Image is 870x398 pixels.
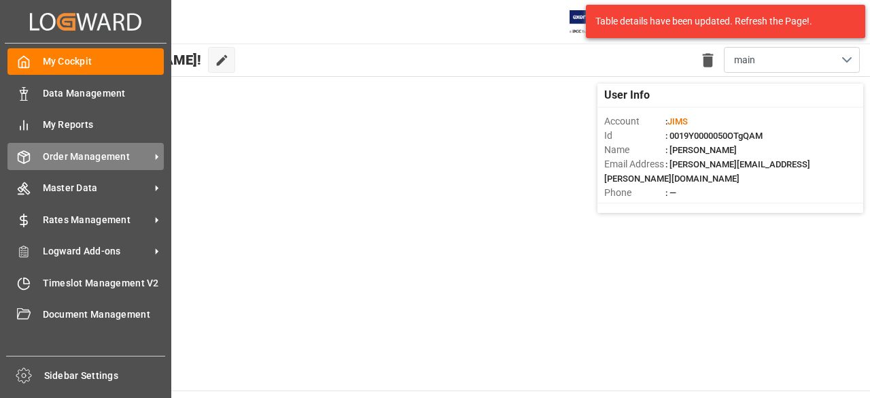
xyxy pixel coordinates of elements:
span: : [PERSON_NAME][EMAIL_ADDRESS][PERSON_NAME][DOMAIN_NAME] [604,159,810,184]
span: Timeslot Management V2 [43,276,164,291]
span: Rates Management [43,213,150,227]
span: Email Address [604,157,665,171]
span: : — [665,188,676,198]
span: Logward Add-ons [43,244,150,259]
span: User Info [604,87,650,103]
span: Master Data [43,181,150,195]
span: My Cockpit [43,54,164,69]
span: Name [604,143,665,157]
span: : Shipper [665,202,699,212]
span: Order Management [43,150,150,164]
button: open menu [724,47,860,73]
a: Timeslot Management V2 [7,269,164,296]
span: Data Management [43,86,164,101]
img: Exertis%20JAM%20-%20Email%20Logo.jpg_1722504956.jpg [570,10,616,34]
span: : [665,116,688,127]
a: Data Management [7,80,164,106]
a: My Cockpit [7,48,164,75]
span: main [734,53,755,67]
div: Table details have been updated. Refresh the Page!. [595,14,846,29]
span: Sidebar Settings [44,369,166,383]
a: My Reports [7,112,164,138]
span: My Reports [43,118,164,132]
span: : 0019Y0000050OTgQAM [665,131,763,141]
span: Document Management [43,308,164,322]
span: Id [604,129,665,143]
a: Document Management [7,301,164,328]
span: Account [604,114,665,129]
span: Phone [604,186,665,200]
span: JIMS [667,116,688,127]
span: Account Type [604,200,665,214]
span: : [PERSON_NAME] [665,145,737,155]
